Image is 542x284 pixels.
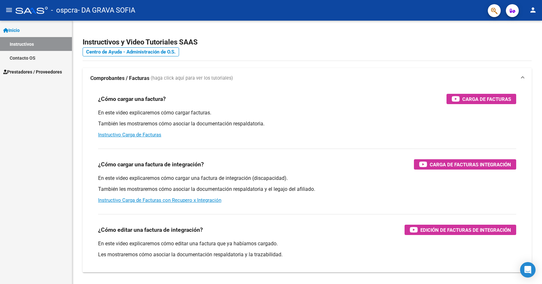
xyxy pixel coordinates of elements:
[83,36,532,48] h2: Instructivos y Video Tutoriales SAAS
[98,94,166,103] h3: ¿Cómo cargar una factura?
[98,132,161,138] a: Instructivo Carga de Facturas
[420,226,511,234] span: Edición de Facturas de integración
[447,94,516,104] button: Carga de Facturas
[520,262,536,278] div: Open Intercom Messenger
[3,27,20,34] span: Inicio
[83,89,532,272] div: Comprobantes / Facturas (haga click aquí para ver los tutoriales)
[90,75,149,82] strong: Comprobantes / Facturas
[98,186,516,193] p: También les mostraremos cómo asociar la documentación respaldatoria y el legajo del afiliado.
[98,240,516,247] p: En este video explicaremos cómo editar una factura que ya habíamos cargado.
[98,175,516,182] p: En este video explicaremos cómo cargar una factura de integración (discapacidad).
[3,68,62,75] span: Prestadores / Proveedores
[405,225,516,235] button: Edición de Facturas de integración
[98,225,203,234] h3: ¿Cómo editar una factura de integración?
[98,109,516,116] p: En este video explicaremos cómo cargar facturas.
[5,6,13,14] mat-icon: menu
[98,120,516,127] p: También les mostraremos cómo asociar la documentación respaldatoria.
[430,161,511,169] span: Carga de Facturas Integración
[78,3,135,17] span: - DA GRAVA SOFIA
[151,75,233,82] span: (haga click aquí para ver los tutoriales)
[98,160,204,169] h3: ¿Cómo cargar una factura de integración?
[98,197,221,203] a: Instructivo Carga de Facturas con Recupero x Integración
[51,3,78,17] span: - ospcra
[462,95,511,103] span: Carga de Facturas
[83,68,532,89] mat-expansion-panel-header: Comprobantes / Facturas (haga click aquí para ver los tutoriales)
[98,251,516,258] p: Les mostraremos cómo asociar la documentación respaldatoria y la trazabilidad.
[529,6,537,14] mat-icon: person
[414,159,516,170] button: Carga de Facturas Integración
[83,47,179,56] a: Centro de Ayuda - Administración de O.S.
